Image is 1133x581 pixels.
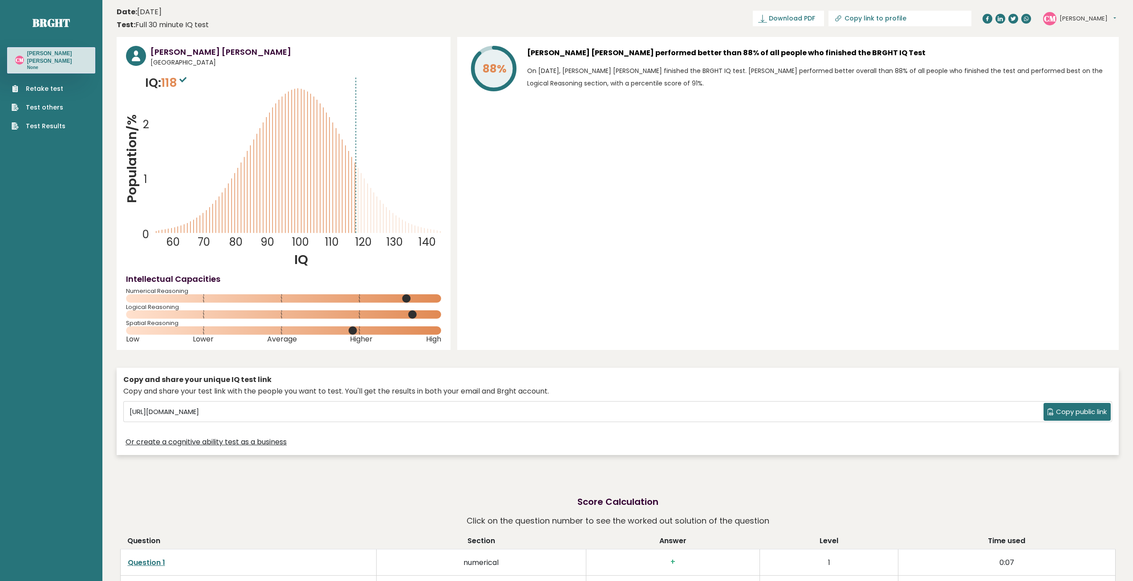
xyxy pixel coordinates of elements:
span: 118 [161,74,189,91]
button: Copy public link [1044,403,1111,421]
a: Brght [32,16,70,30]
h3: + [593,557,753,567]
tspan: 140 [418,235,436,250]
tspan: 120 [356,235,372,250]
h3: [PERSON_NAME] [PERSON_NAME] [150,46,441,58]
h3: [PERSON_NAME] [PERSON_NAME] performed better than 88% of all people who finished the BRGHT IQ Test [527,46,1109,60]
th: Question [120,536,377,549]
span: Higher [350,337,373,341]
tspan: 90 [260,235,274,250]
span: Logical Reasoning [126,305,441,309]
td: numerical [377,549,586,576]
tspan: 70 [198,235,210,250]
text: CM [16,57,24,63]
tspan: 110 [325,235,339,250]
span: Low [126,337,139,341]
th: Answer [586,536,760,549]
span: High [426,337,441,341]
a: Test others [12,103,65,112]
div: Copy and share your unique IQ test link [123,374,1112,385]
tspan: 130 [386,235,403,250]
tspan: 0 [143,227,150,242]
a: Test Results [12,122,65,131]
tspan: IQ [295,250,309,268]
h3: [PERSON_NAME] [PERSON_NAME] [27,50,87,65]
a: Download PDF [753,11,824,26]
th: Level [760,536,898,549]
h4: Intellectual Capacities [126,273,441,285]
a: Retake test [12,84,65,93]
span: Download PDF [769,14,815,23]
span: Spatial Reasoning [126,321,441,325]
td: 1 [760,549,898,576]
a: Question 1 [128,557,165,568]
button: [PERSON_NAME] [1060,14,1116,23]
tspan: 88% [483,61,507,77]
tspan: 2 [143,117,149,132]
time: [DATE] [117,7,162,17]
tspan: 100 [292,235,309,250]
span: Copy public link [1056,407,1107,417]
th: Time used [898,536,1115,549]
tspan: Population/% [122,114,141,203]
b: Date: [117,7,137,17]
tspan: 1 [144,172,147,187]
div: Full 30 minute IQ test [117,20,209,30]
h2: Score Calculation [577,495,658,508]
th: Section [377,536,586,549]
a: Or create a cognitive ability test as a business [126,437,287,447]
span: Lower [193,337,214,341]
text: CM [1044,13,1056,23]
span: Average [267,337,297,341]
tspan: 80 [229,235,243,250]
p: Click on the question number to see the worked out solution of the question [467,513,769,529]
td: 0:07 [898,549,1115,576]
p: None [27,65,87,71]
p: IQ: [145,74,189,92]
tspan: 60 [166,235,180,250]
p: On [DATE], [PERSON_NAME] [PERSON_NAME] finished the BRGHT IQ test. [PERSON_NAME] performed better... [527,65,1109,89]
div: Copy and share your test link with the people you want to test. You'll get the results in both yo... [123,386,1112,397]
span: [GEOGRAPHIC_DATA] [150,58,441,67]
span: Numerical Reasoning [126,289,441,293]
b: Test: [117,20,135,30]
